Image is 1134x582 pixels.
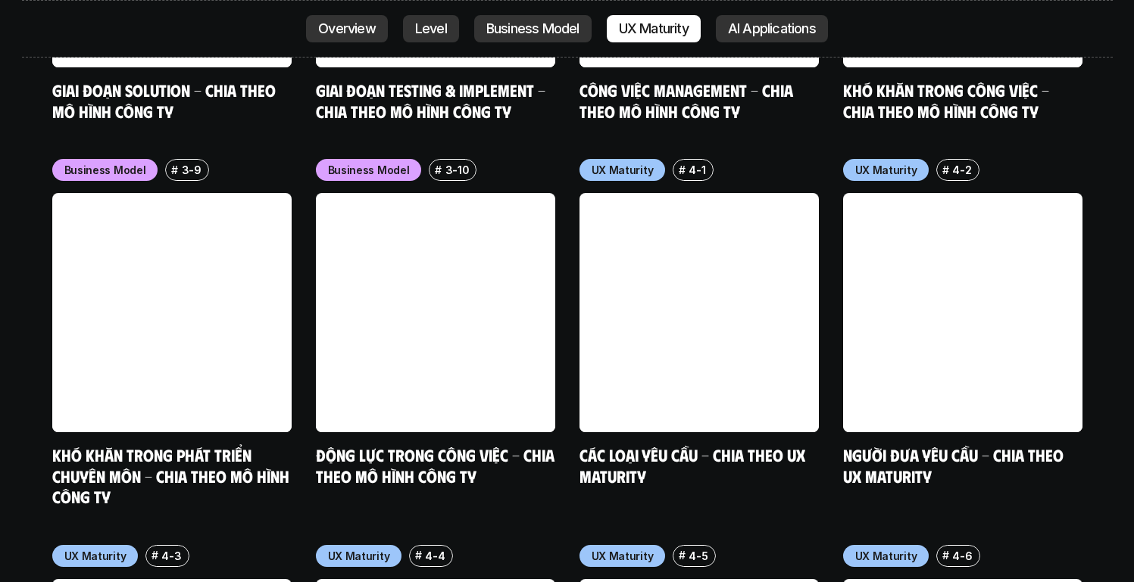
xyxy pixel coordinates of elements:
h6: # [415,549,422,561]
h6: # [152,549,158,561]
a: Giai đoạn Solution - Chia theo mô hình công ty [52,79,280,121]
a: Khó khăn trong phát triển chuyên môn - Chia theo mô hình công ty [52,444,293,506]
h6: # [679,549,686,561]
p: UX Maturity [592,548,654,564]
p: UX Maturity [855,162,917,178]
p: 4-2 [952,162,971,178]
h6: # [171,164,178,176]
p: UX Maturity [328,548,390,564]
a: Khó khăn trong công việc - Chia theo mô hình công ty [843,79,1053,121]
p: Business Model [64,162,146,178]
p: UX Maturity [64,548,127,564]
p: 3-9 [182,162,201,178]
a: Overview [306,15,388,42]
p: 3-10 [445,162,470,178]
a: Người đưa yêu cầu - Chia theo UX Maturity [843,444,1067,486]
p: Business Model [328,162,410,178]
a: Giai đoạn Testing & Implement - Chia theo mô hình công ty [316,79,549,121]
p: 4-5 [689,548,708,564]
a: Các loại yêu cầu - Chia theo UX Maturity [579,444,809,486]
p: UX Maturity [855,548,917,564]
h6: # [942,549,949,561]
p: 4-3 [161,548,181,564]
a: Công việc Management - Chia theo mô hình công ty [579,79,797,121]
a: Động lực trong công việc - Chia theo mô hình công ty [316,444,558,486]
p: 4-6 [952,548,972,564]
h6: # [942,164,949,176]
p: 4-1 [689,162,705,178]
p: UX Maturity [592,162,654,178]
h6: # [435,164,442,176]
p: 4-4 [425,548,445,564]
h6: # [679,164,686,176]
